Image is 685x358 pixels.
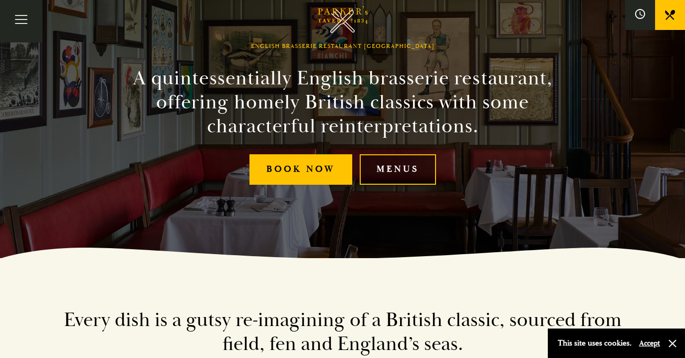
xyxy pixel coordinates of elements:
[668,339,678,349] button: Close and accept
[360,154,436,185] a: Menus
[249,154,352,185] a: Book Now
[115,66,570,138] h2: A quintessentially English brasserie restaurant, offering homely British classics with some chara...
[558,336,632,351] p: This site uses cookies.
[58,308,627,356] h2: Every dish is a gutsy re-imagining of a British classic, sourced from field, fen and England’s seas.
[251,43,435,50] h1: English Brasserie Restaurant [GEOGRAPHIC_DATA]
[639,339,660,348] button: Accept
